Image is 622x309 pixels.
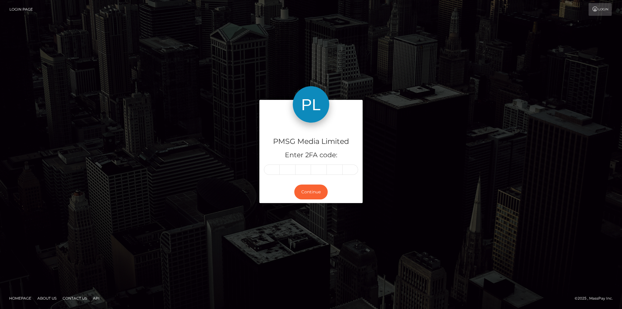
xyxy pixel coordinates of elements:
button: Continue [294,185,328,199]
a: API [91,294,102,303]
a: Login Page [9,3,33,16]
div: © 2025 , MassPay Inc. [575,295,617,302]
h5: Enter 2FA code: [264,151,358,160]
a: Contact Us [60,294,89,303]
img: PMSG Media Limited [293,86,329,123]
a: About Us [35,294,59,303]
h4: PMSG Media Limited [264,136,358,147]
a: Login [589,3,612,16]
a: Homepage [7,294,34,303]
